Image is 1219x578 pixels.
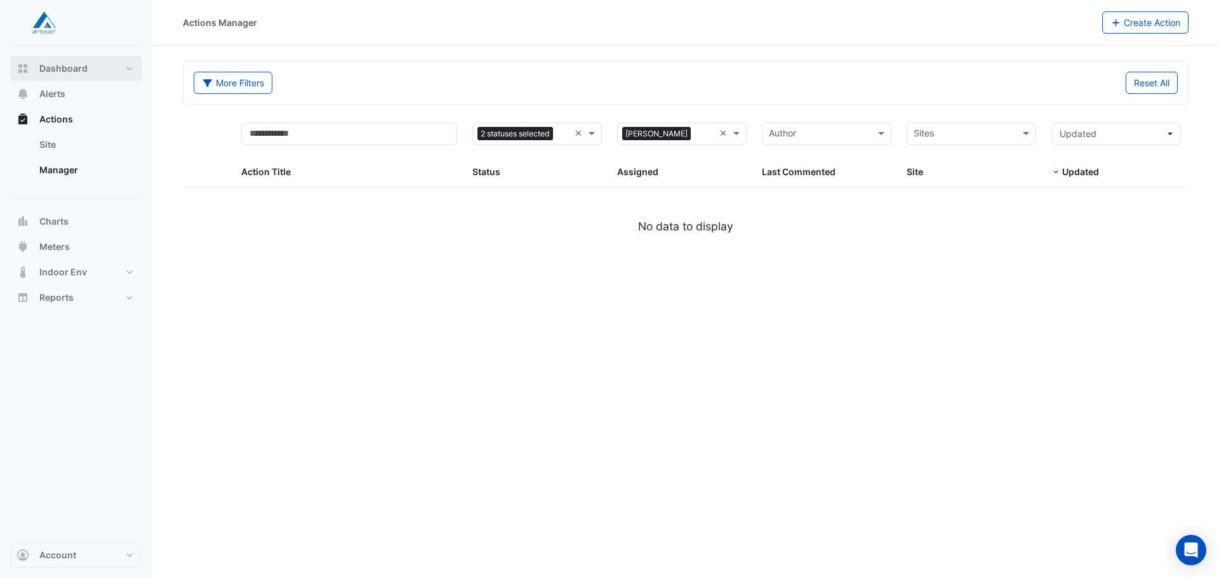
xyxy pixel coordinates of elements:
[39,62,88,75] span: Dashboard
[17,240,29,253] app-icon: Meters
[622,127,691,141] span: [PERSON_NAME]
[10,234,142,259] button: Meters
[1060,128,1096,139] span: Updated
[1062,166,1099,177] span: Updated
[39,88,65,100] span: Alerts
[1126,72,1178,94] button: Reset All
[17,266,29,279] app-icon: Indoor Env
[17,62,29,75] app-icon: Dashboard
[1102,11,1189,34] button: Create Action
[719,126,730,141] span: Clear
[10,56,142,81] button: Dashboard
[10,285,142,310] button: Reports
[39,266,87,279] span: Indoor Env
[29,132,142,157] a: Site
[762,166,836,177] span: Last Commented
[10,542,142,568] button: Account
[39,215,69,228] span: Charts
[194,72,272,94] button: More Filters
[39,113,73,126] span: Actions
[10,132,142,188] div: Actions
[907,166,923,177] span: Site
[1176,535,1206,565] div: Open Intercom Messenger
[39,291,74,304] span: Reports
[10,81,142,107] button: Alerts
[241,166,291,177] span: Action Title
[1051,122,1181,145] button: Updated
[10,259,142,285] button: Indoor Env
[477,127,553,141] span: 2 statuses selected
[10,209,142,234] button: Charts
[17,215,29,228] app-icon: Charts
[15,10,72,36] img: Company Logo
[183,16,257,29] div: Actions Manager
[39,549,76,562] span: Account
[17,291,29,304] app-icon: Reports
[17,88,29,100] app-icon: Alerts
[183,218,1189,235] div: No data to display
[10,107,142,132] button: Actions
[17,113,29,126] app-icon: Actions
[39,240,70,253] span: Meters
[29,157,142,183] a: Manager
[472,166,500,177] span: Status
[575,126,585,141] span: Clear
[617,166,658,177] span: Assigned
